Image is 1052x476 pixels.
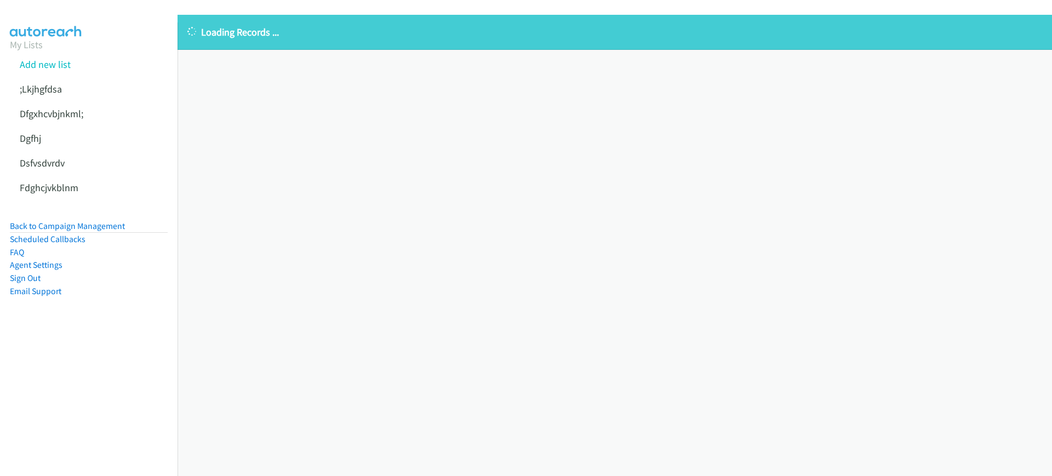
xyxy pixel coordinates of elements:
[20,132,41,145] a: Dgfhj
[187,25,1042,39] p: Loading Records ...
[10,221,125,231] a: Back to Campaign Management
[20,107,83,120] a: Dfgxhcvbjnkml;
[10,260,62,270] a: Agent Settings
[20,181,78,194] a: Fdghcjvkblnm
[20,83,62,95] a: ;Lkjhgfdsa
[20,58,71,71] a: Add new list
[10,38,43,51] a: My Lists
[20,157,65,169] a: Dsfvsdvrdv
[10,273,41,283] a: Sign Out
[10,286,61,296] a: Email Support
[10,234,85,244] a: Scheduled Callbacks
[10,247,24,257] a: FAQ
